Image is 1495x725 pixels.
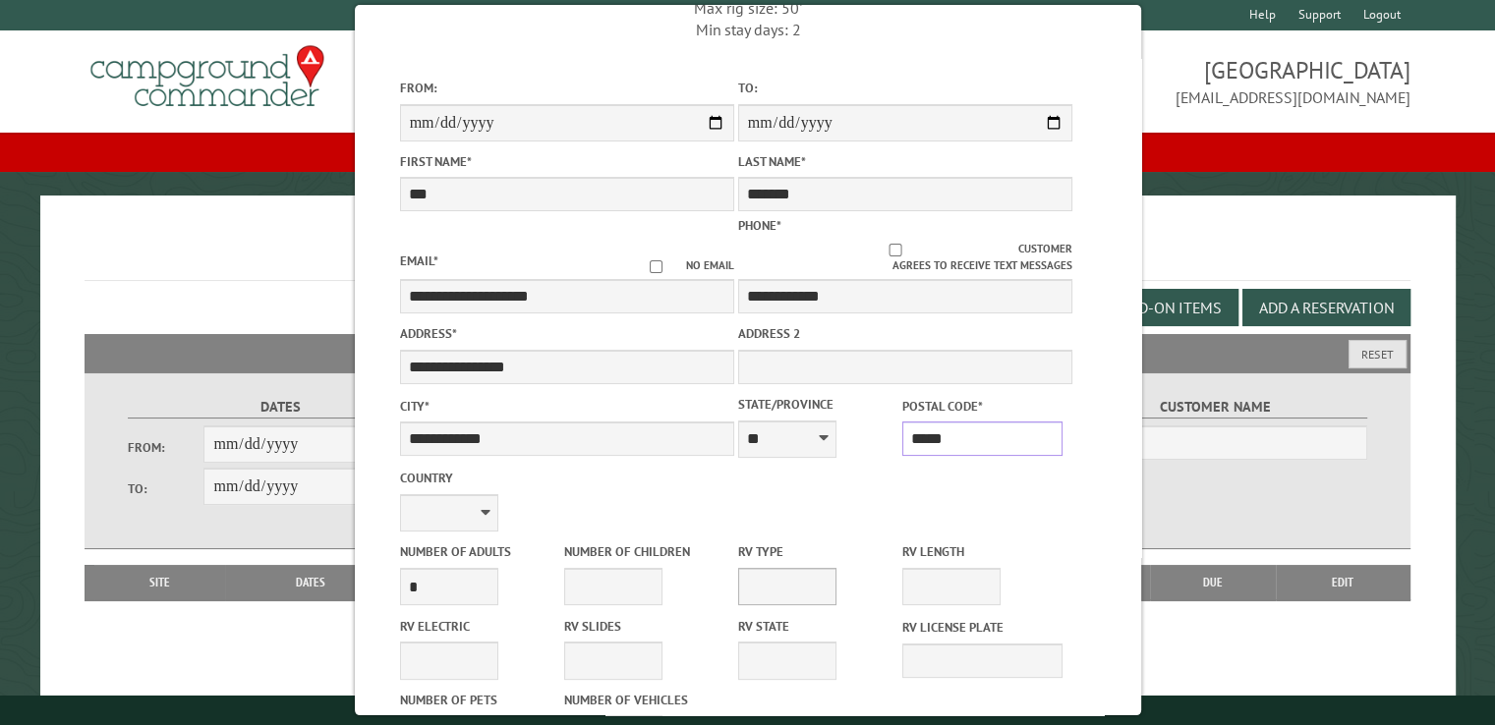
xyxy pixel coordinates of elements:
label: Customer agrees to receive text messages [737,241,1071,274]
label: RV State [737,617,897,636]
label: Number of Vehicles [563,691,723,709]
div: Min stay days: 2 [580,19,914,40]
label: No email [625,257,733,274]
label: Number of Children [563,542,723,561]
button: Edit Add-on Items [1069,289,1238,326]
label: Country [399,469,733,487]
input: No email [625,260,685,273]
label: Postal Code [902,397,1063,416]
label: To: [128,479,204,498]
small: © Campground Commander LLC. All rights reserved. [637,703,859,716]
label: From: [399,79,733,97]
label: To: [737,79,1071,97]
label: Phone [737,217,780,234]
label: Email [399,252,437,269]
input: Customer agrees to receive text messages [772,244,1018,256]
button: Reset [1349,340,1407,368]
th: Site [94,565,225,600]
label: Address [399,324,733,343]
label: Number of Adults [399,542,559,561]
label: RV Type [737,542,897,561]
label: Last Name [737,152,1071,171]
label: RV License Plate [902,618,1063,637]
th: Edit [1276,565,1410,600]
img: Campground Commander [85,38,330,115]
label: RV Slides [563,617,723,636]
label: City [399,397,733,416]
label: RV Length [902,542,1063,561]
label: First Name [399,152,733,171]
label: RV Electric [399,617,559,636]
label: Address 2 [737,324,1071,343]
h1: Reservations [85,227,1410,281]
label: From: [128,438,204,457]
h2: Filters [85,334,1410,371]
button: Add a Reservation [1242,289,1410,326]
label: Customer Name [1063,396,1368,418]
th: Dates [225,565,396,600]
th: Due [1150,565,1276,600]
label: State/Province [737,395,897,414]
label: Dates [128,396,433,418]
label: Number of Pets [399,691,559,709]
